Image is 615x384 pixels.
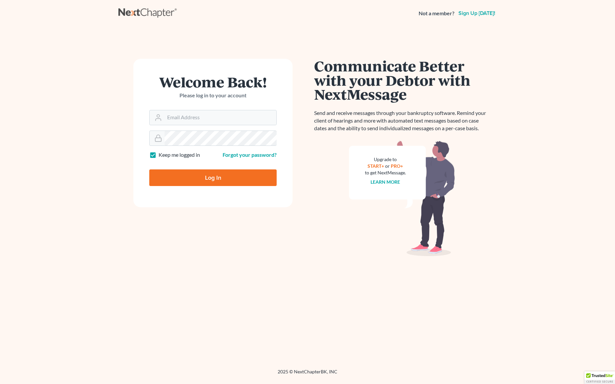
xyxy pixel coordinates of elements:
[149,92,277,99] p: Please log in to your account
[118,368,497,380] div: 2025 © NextChapterBK, INC
[349,140,455,256] img: nextmessage_bg-59042aed3d76b12b5cd301f8e5b87938c9018125f34e5fa2b7a6b67550977c72.svg
[314,109,490,132] p: Send and receive messages through your bankruptcy software. Remind your client of hearings and mo...
[584,371,615,384] div: TrustedSite Certified
[314,59,490,101] h1: Communicate Better with your Debtor with NextMessage
[223,151,277,158] a: Forgot your password?
[371,179,400,185] a: Learn more
[149,75,277,89] h1: Welcome Back!
[385,163,390,169] span: or
[165,110,276,125] input: Email Address
[419,10,454,17] strong: Not a member?
[391,163,403,169] a: PRO+
[149,169,277,186] input: Log In
[159,151,200,159] label: Keep me logged in
[365,156,406,163] div: Upgrade to
[457,11,497,16] a: Sign up [DATE]!
[365,169,406,176] div: to get NextMessage.
[368,163,384,169] a: START+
